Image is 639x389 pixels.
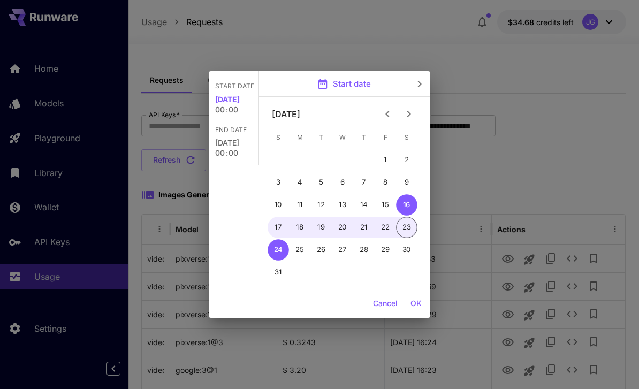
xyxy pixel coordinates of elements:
[396,239,417,261] button: 30
[272,108,300,120] div: [DATE]
[353,172,375,193] button: 7
[310,239,332,261] button: 26
[409,73,430,95] button: Open next view
[396,194,417,216] button: 16
[226,148,228,158] span: :
[375,149,396,171] button: 1
[215,148,225,158] button: 00
[376,127,395,148] span: Friday
[353,194,375,216] button: 14
[310,194,332,216] button: 12
[354,127,374,148] span: Thursday
[226,105,228,115] span: :
[310,172,332,193] button: 5
[397,127,416,148] span: Saturday
[289,194,310,216] button: 11
[353,239,375,261] button: 28
[396,149,417,171] button: 2
[269,127,288,148] span: Sunday
[406,294,426,314] button: OK
[313,73,377,95] button: Start date
[311,127,331,148] span: Tuesday
[268,239,289,261] button: 24
[215,95,240,105] button: [DATE]
[289,172,310,193] button: 4
[215,78,254,95] span: Start date
[215,105,225,115] button: 00
[332,194,353,216] button: 13
[289,239,310,261] button: 25
[289,217,310,238] button: 18
[268,262,289,283] button: 31
[353,217,375,238] button: 21
[229,105,238,115] button: 00
[375,239,396,261] button: 29
[229,148,238,158] button: 00
[290,127,309,148] span: Monday
[268,194,289,216] button: 10
[377,103,398,125] button: Previous month
[215,121,247,139] span: End date
[332,217,353,238] button: 20
[375,194,396,216] button: 15
[396,217,417,238] button: 23
[215,138,239,148] button: [DATE]
[369,294,402,314] button: Cancel
[396,172,417,193] button: 9
[310,217,332,238] button: 19
[332,172,353,193] button: 6
[375,217,396,238] button: 22
[268,217,289,238] button: 17
[398,103,420,125] button: Next month
[333,127,352,148] span: Wednesday
[268,172,289,193] button: 3
[375,172,396,193] button: 8
[332,239,353,261] button: 27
